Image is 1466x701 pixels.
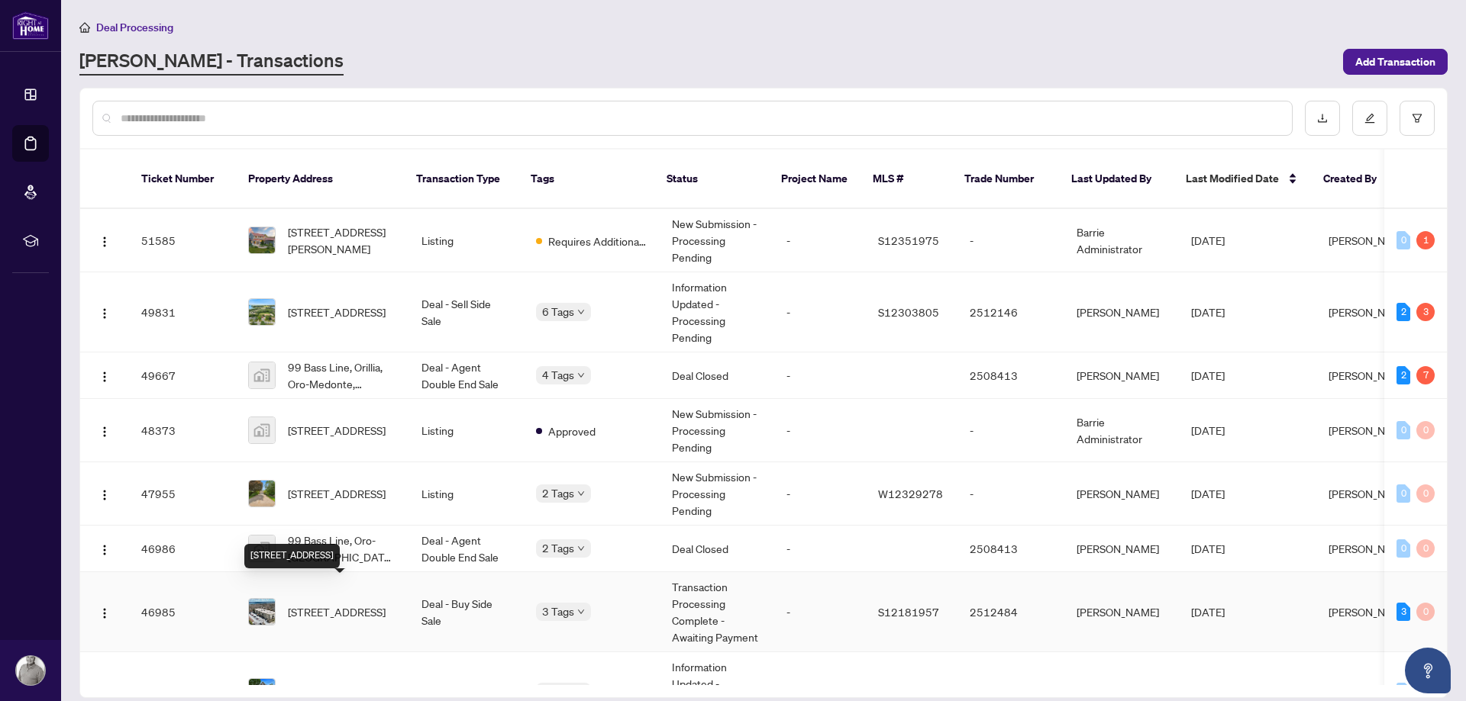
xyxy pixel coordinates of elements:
[98,544,111,556] img: Logo
[957,352,1064,399] td: 2508413
[660,399,774,462] td: New Submission - Processing Pending
[244,544,340,568] div: [STREET_ADDRESS]
[774,272,866,352] td: -
[769,150,861,209] th: Project Name
[129,209,236,272] td: 51585
[249,362,275,388] img: thumbnail-img
[774,399,866,462] td: -
[577,545,585,552] span: down
[957,462,1064,526] td: -
[1311,150,1403,209] th: Created By
[548,233,647,249] span: Requires Additional Docs
[1405,648,1451,693] button: Open asap
[1397,683,1410,701] div: 0
[660,526,774,572] td: Deal Closed
[1329,368,1411,382] span: [PERSON_NAME]
[129,399,236,462] td: 48373
[542,366,574,384] span: 4 Tags
[79,48,344,76] a: [PERSON_NAME] - Transactions
[957,399,1064,462] td: -
[1343,49,1448,75] button: Add Transaction
[98,607,111,619] img: Logo
[861,150,952,209] th: MLS #
[660,572,774,652] td: Transaction Processing Complete - Awaiting Payment
[1186,170,1279,187] span: Last Modified Date
[542,539,574,557] span: 2 Tags
[1191,305,1225,319] span: [DATE]
[952,150,1059,209] th: Trade Number
[92,536,117,561] button: Logo
[577,308,585,316] span: down
[249,417,275,443] img: thumbnail-img
[98,307,111,320] img: Logo
[957,572,1064,652] td: 2512484
[660,209,774,272] td: New Submission - Processing Pending
[249,227,275,253] img: thumbnail-img
[1305,101,1340,136] button: download
[129,572,236,652] td: 46985
[1064,352,1179,399] td: [PERSON_NAME]
[288,485,386,502] span: [STREET_ADDRESS]
[92,363,117,387] button: Logo
[878,605,939,619] span: S12181957
[129,352,236,399] td: 49667
[542,603,574,620] span: 3 Tags
[1059,150,1174,209] th: Last Updated By
[542,303,574,320] span: 6 Tags
[957,272,1064,352] td: 2512146
[236,150,404,209] th: Property Address
[1191,423,1225,437] span: [DATE]
[1397,421,1410,439] div: 0
[409,272,524,352] td: Deal - Sell Side Sale
[1355,50,1435,74] span: Add Transaction
[1397,231,1410,249] div: 0
[878,487,943,500] span: W12329278
[654,150,769,209] th: Status
[542,683,574,700] span: 3 Tags
[660,352,774,399] td: Deal Closed
[1174,150,1311,209] th: Last Modified Date
[878,233,939,247] span: S12351975
[577,371,585,379] span: down
[1064,572,1179,652] td: [PERSON_NAME]
[878,305,939,319] span: S12303805
[774,462,866,526] td: -
[98,426,111,438] img: Logo
[577,608,585,616] span: down
[774,526,866,572] td: -
[249,299,275,325] img: thumbnail-img
[404,150,518,209] th: Transaction Type
[1397,603,1410,621] div: 3
[98,371,111,383] img: Logo
[249,535,275,561] img: thumbnail-img
[774,572,866,652] td: -
[1329,487,1411,500] span: [PERSON_NAME]
[1397,303,1410,321] div: 2
[1329,233,1411,247] span: [PERSON_NAME]
[1329,423,1411,437] span: [PERSON_NAME]
[1191,605,1225,619] span: [DATE]
[249,481,275,506] img: thumbnail-img
[129,526,236,572] td: 46986
[92,300,117,324] button: Logo
[1329,542,1411,555] span: [PERSON_NAME]
[1416,303,1435,321] div: 3
[409,209,524,272] td: Listing
[96,21,173,34] span: Deal Processing
[409,526,524,572] td: Deal - Agent Double End Sale
[129,462,236,526] td: 47955
[1191,368,1225,382] span: [DATE]
[1064,462,1179,526] td: [PERSON_NAME]
[1064,209,1179,272] td: Barrie Administrator
[1191,233,1225,247] span: [DATE]
[79,22,90,33] span: home
[1352,101,1387,136] button: edit
[1416,421,1435,439] div: 0
[957,526,1064,572] td: 2508413
[249,599,275,625] img: thumbnail-img
[1416,231,1435,249] div: 1
[1416,484,1435,503] div: 0
[16,656,45,685] img: Profile Icon
[542,484,574,502] span: 2 Tags
[518,150,654,209] th: Tags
